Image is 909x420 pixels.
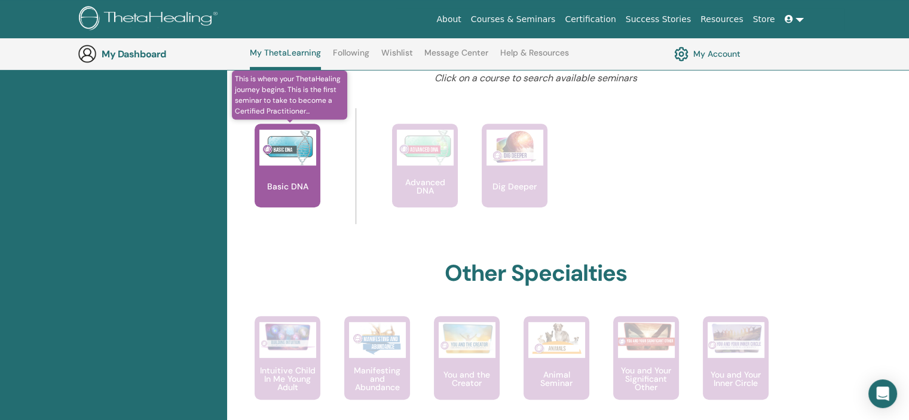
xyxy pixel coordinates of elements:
a: Following [333,48,369,67]
span: This is where your ThetaHealing journey begins. This is the first seminar to take to become a Cer... [232,70,347,119]
p: Intuitive Child In Me Young Adult [255,366,320,391]
a: This is where your ThetaHealing journey begins. This is the first seminar to take to become a Cer... [255,124,320,231]
p: Advanced DNA [392,178,458,195]
a: Help & Resources [500,48,569,67]
a: My ThetaLearning [250,48,321,70]
a: Message Center [424,48,488,67]
a: About [431,8,466,30]
div: Open Intercom Messenger [868,379,897,408]
a: Resources [696,8,748,30]
a: Success Stories [621,8,696,30]
a: Wishlist [381,48,413,67]
p: You and Your Significant Other [613,366,679,391]
img: Dig Deeper [486,130,543,165]
a: My Account [674,44,740,64]
h2: Other Specialties [445,260,627,287]
a: Dig Deeper Dig Deeper [482,124,547,231]
img: You and Your Significant Other [618,322,675,351]
h3: My Dashboard [102,48,221,60]
img: generic-user-icon.jpg [78,44,97,63]
p: You and Your Inner Circle [703,370,769,387]
p: You and the Creator [434,370,500,387]
p: Animal Seminar [524,370,589,387]
img: Manifesting and Abundance [349,322,406,358]
img: You and Your Inner Circle [708,322,764,354]
p: Manifesting and Abundance [344,366,410,391]
img: You and the Creator [439,322,495,355]
p: Basic DNA [262,182,313,191]
p: Click on a course to search available seminars [298,71,774,85]
img: Advanced DNA [397,130,454,165]
img: Animal Seminar [528,322,585,358]
img: cog.svg [674,44,688,64]
a: Store [748,8,780,30]
a: Advanced DNA Advanced DNA [392,124,458,231]
a: Certification [560,8,620,30]
img: logo.png [79,6,222,33]
a: Courses & Seminars [466,8,561,30]
img: Intuitive Child In Me Young Adult [259,322,316,351]
p: Dig Deeper [488,182,541,191]
img: Basic DNA [259,130,316,165]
